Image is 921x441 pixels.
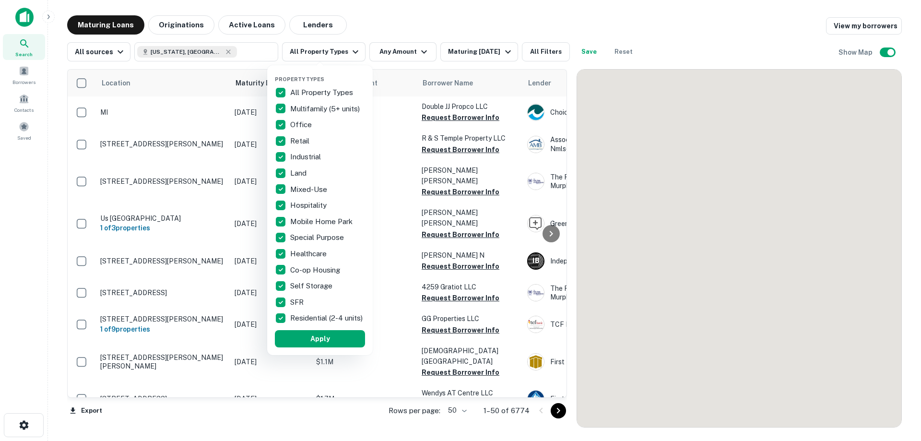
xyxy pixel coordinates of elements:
p: Self Storage [290,280,334,292]
p: Office [290,119,314,131]
p: SFR [290,297,306,308]
p: Healthcare [290,248,329,260]
p: Residential (2-4 units) [290,312,365,324]
button: Apply [275,330,365,347]
p: Industrial [290,151,323,163]
p: Mobile Home Park [290,216,354,227]
p: Mixed-Use [290,184,329,195]
p: Land [290,167,308,179]
span: Property Types [275,76,324,82]
p: All Property Types [290,87,355,98]
p: Hospitality [290,200,329,211]
iframe: Chat Widget [873,364,921,410]
p: Multifamily (5+ units) [290,103,362,115]
p: Retail [290,135,311,147]
p: Special Purpose [290,232,346,243]
p: Co-op Housing [290,264,342,276]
